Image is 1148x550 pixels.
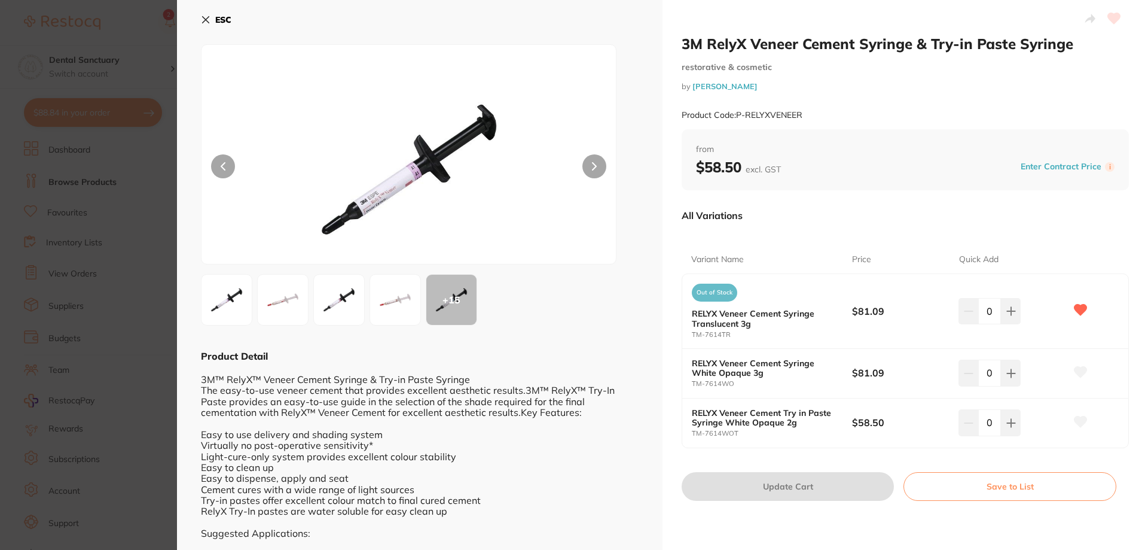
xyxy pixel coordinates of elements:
img: MTRBMVQuanBn [261,278,304,321]
img: MTRBMy5qcGc [317,278,361,321]
p: All Variations [682,209,743,221]
button: Update Cart [682,472,894,501]
b: $58.50 [696,158,781,176]
span: Out of Stock [692,284,737,302]
b: RELYX Veneer Cement Syringe Translucent 3g [692,309,836,328]
img: MTRBMS5qcGc [285,75,533,264]
small: TM-7614TR [692,331,852,339]
button: ESC [201,10,231,30]
button: Save to List [903,472,1116,501]
b: RELYX Veneer Cement Try in Paste Syringe White Opaque 2g [692,408,836,427]
small: restorative & cosmetic [682,62,1129,72]
span: from [696,144,1115,156]
b: $81.09 [852,305,948,318]
img: MTRBMS5qcGc [205,278,248,321]
p: Variant Name [691,254,744,266]
label: i [1105,162,1115,172]
b: $58.50 [852,416,948,429]
p: Price [852,254,871,266]
small: TM-7614WOT [692,430,852,437]
button: Enter Contract Price [1017,161,1105,172]
a: [PERSON_NAME] [692,81,758,91]
h2: 3M RelyX Veneer Cement Syringe & Try-in Paste Syringe [682,35,1129,53]
span: excl. GST [746,164,781,175]
b: $81.09 [852,366,948,379]
b: Product Detail [201,350,268,362]
small: TM-7614WO [692,380,852,388]
small: by [682,82,1129,91]
div: + 15 [426,275,477,325]
b: ESC [215,14,231,25]
b: RELYX Veneer Cement Syringe White Opaque 3g [692,358,836,378]
p: Quick Add [959,254,999,266]
small: Product Code: P-RELYXVENEER [682,110,802,120]
img: MTRBM1QuanBn [374,278,417,321]
button: +15 [426,274,477,326]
